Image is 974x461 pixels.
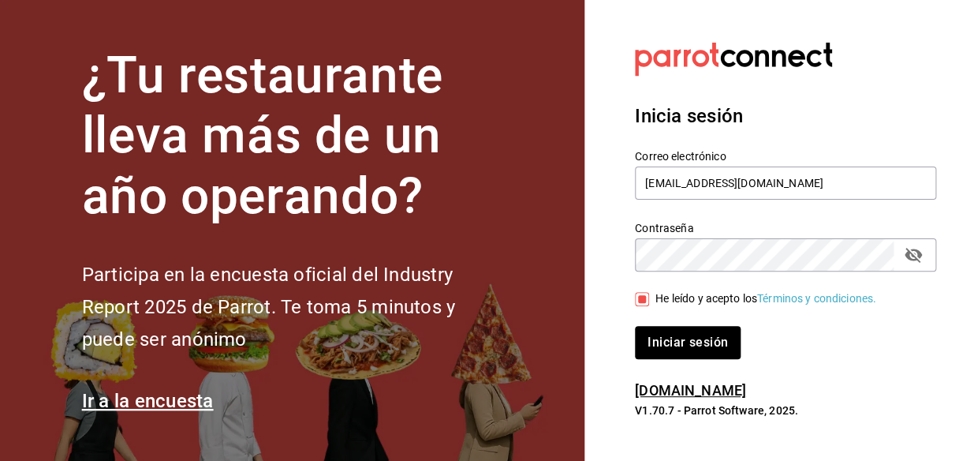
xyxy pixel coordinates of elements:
a: Términos y condiciones. [757,292,876,305]
label: Correo electrónico [635,150,936,161]
label: Contraseña [635,222,936,233]
a: [DOMAIN_NAME] [635,382,746,399]
button: passwordField [900,242,927,268]
h3: Inicia sesión [635,102,936,130]
div: He leído y acepto los [655,290,876,307]
h2: Participa en la encuesta oficial del Industry Report 2025 de Parrot. Te toma 5 minutos y puede se... [82,259,508,355]
p: V1.70.7 - Parrot Software, 2025. [635,403,936,418]
a: Ir a la encuesta [82,390,214,412]
h1: ¿Tu restaurante lleva más de un año operando? [82,46,508,227]
input: Ingresa tu correo electrónico [635,167,936,200]
button: Iniciar sesión [635,326,741,359]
